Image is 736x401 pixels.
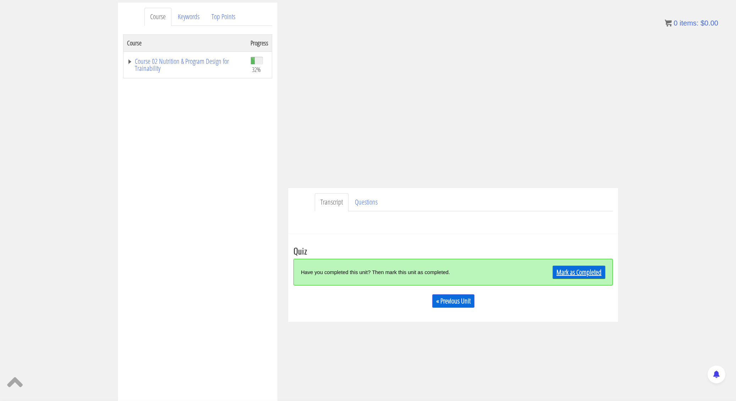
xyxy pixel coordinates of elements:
th: Progress [247,34,272,51]
a: « Previous Unit [432,294,474,308]
a: Mark as Completed [553,266,605,279]
span: items: [680,19,698,27]
a: Transcript [315,193,348,211]
span: 0 [674,19,677,27]
a: 0 items: $0.00 [665,19,718,27]
a: Questions [349,193,383,211]
img: icon11.png [665,20,672,27]
a: Course [144,8,171,26]
div: Have you completed this unit? Then mark this unit as completed. [301,264,526,280]
a: Top Points [206,8,241,26]
h3: Quiz [293,246,613,255]
a: Keywords [172,8,205,26]
th: Course [123,34,247,51]
span: 32% [252,66,261,73]
a: Course 02 Nutrition & Program Design for Trainability [127,58,243,72]
bdi: 0.00 [701,19,718,27]
span: $ [701,19,704,27]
